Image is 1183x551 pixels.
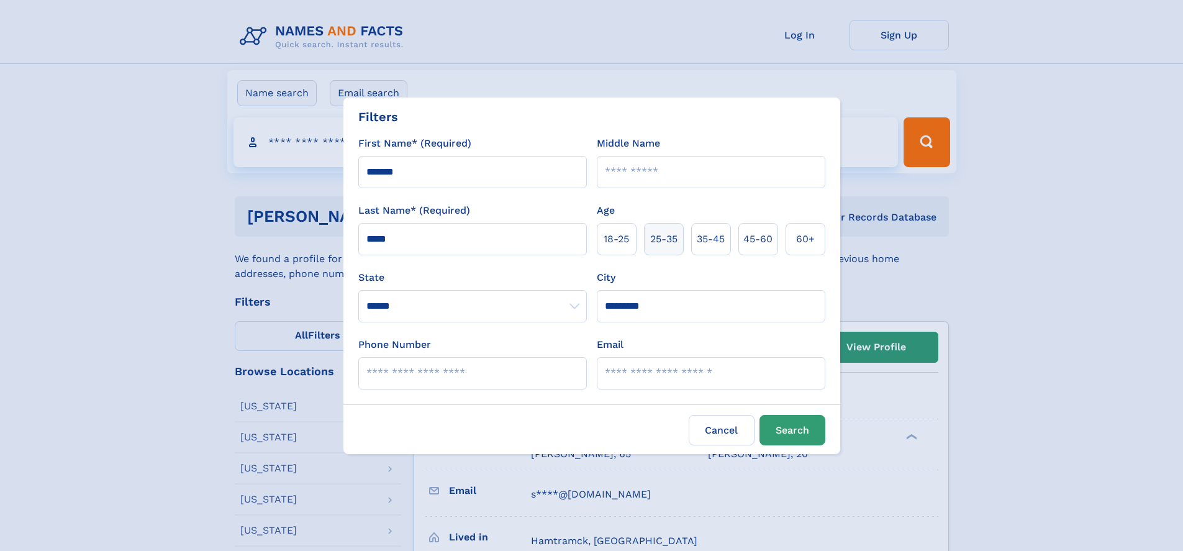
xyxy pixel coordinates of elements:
label: First Name* (Required) [358,136,471,151]
span: 60+ [796,232,815,247]
label: State [358,270,587,285]
label: City [597,270,615,285]
label: Cancel [689,415,755,445]
span: 35‑45 [697,232,725,247]
label: Phone Number [358,337,431,352]
label: Last Name* (Required) [358,203,470,218]
button: Search [759,415,825,445]
span: 18‑25 [604,232,629,247]
label: Middle Name [597,136,660,151]
span: 25‑35 [650,232,678,247]
span: 45‑60 [743,232,773,247]
div: Filters [358,107,398,126]
label: Email [597,337,623,352]
label: Age [597,203,615,218]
